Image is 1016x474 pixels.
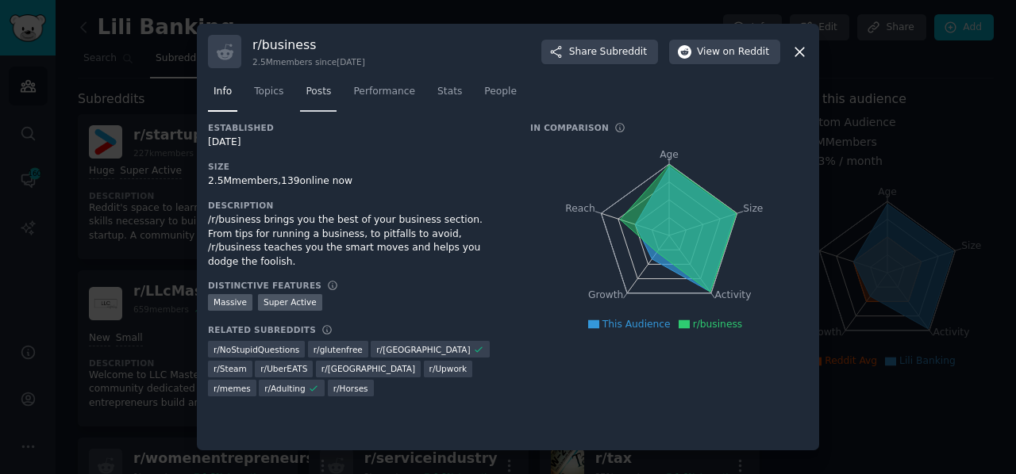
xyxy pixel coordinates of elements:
[353,85,415,99] span: Performance
[208,324,316,335] h3: Related Subreddits
[715,290,752,301] tspan: Activity
[376,344,470,355] span: r/ [GEOGRAPHIC_DATA]
[437,85,462,99] span: Stats
[602,319,671,330] span: This Audience
[429,363,468,374] span: r/ Upwork
[214,85,232,99] span: Info
[264,383,305,394] span: r/ Adulting
[260,363,307,374] span: r/ UberEATS
[432,79,468,112] a: Stats
[208,79,237,112] a: Info
[208,200,508,211] h3: Description
[723,45,769,59] span: on Reddit
[321,363,415,374] span: r/ [GEOGRAPHIC_DATA]
[306,85,331,99] span: Posts
[248,79,289,112] a: Topics
[252,56,365,67] div: 2.5M members since [DATE]
[214,383,251,394] span: r/ memes
[588,290,623,301] tspan: Growth
[208,294,252,311] div: Massive
[743,203,763,214] tspan: Size
[569,45,647,59] span: Share
[208,213,508,269] div: /r/business brings you the best of your business section. From tips for running a business, to pi...
[252,36,365,53] h3: r/ business
[208,122,508,133] h3: Established
[300,79,337,112] a: Posts
[541,40,658,65] button: ShareSubreddit
[208,280,321,291] h3: Distinctive Features
[214,363,247,374] span: r/ Steam
[530,122,609,133] h3: In Comparison
[660,149,679,160] tspan: Age
[208,174,508,189] div: 2.5M members, 139 online now
[479,79,522,112] a: People
[565,203,595,214] tspan: Reach
[208,136,508,150] div: [DATE]
[484,85,517,99] span: People
[669,40,780,65] button: Viewon Reddit
[314,344,363,355] span: r/ glutenfree
[254,85,283,99] span: Topics
[600,45,647,59] span: Subreddit
[348,79,421,112] a: Performance
[214,344,299,355] span: r/ NoStupidQuestions
[693,319,743,330] span: r/business
[697,45,769,59] span: View
[208,161,508,172] h3: Size
[258,294,322,311] div: Super Active
[333,383,368,394] span: r/ Horses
